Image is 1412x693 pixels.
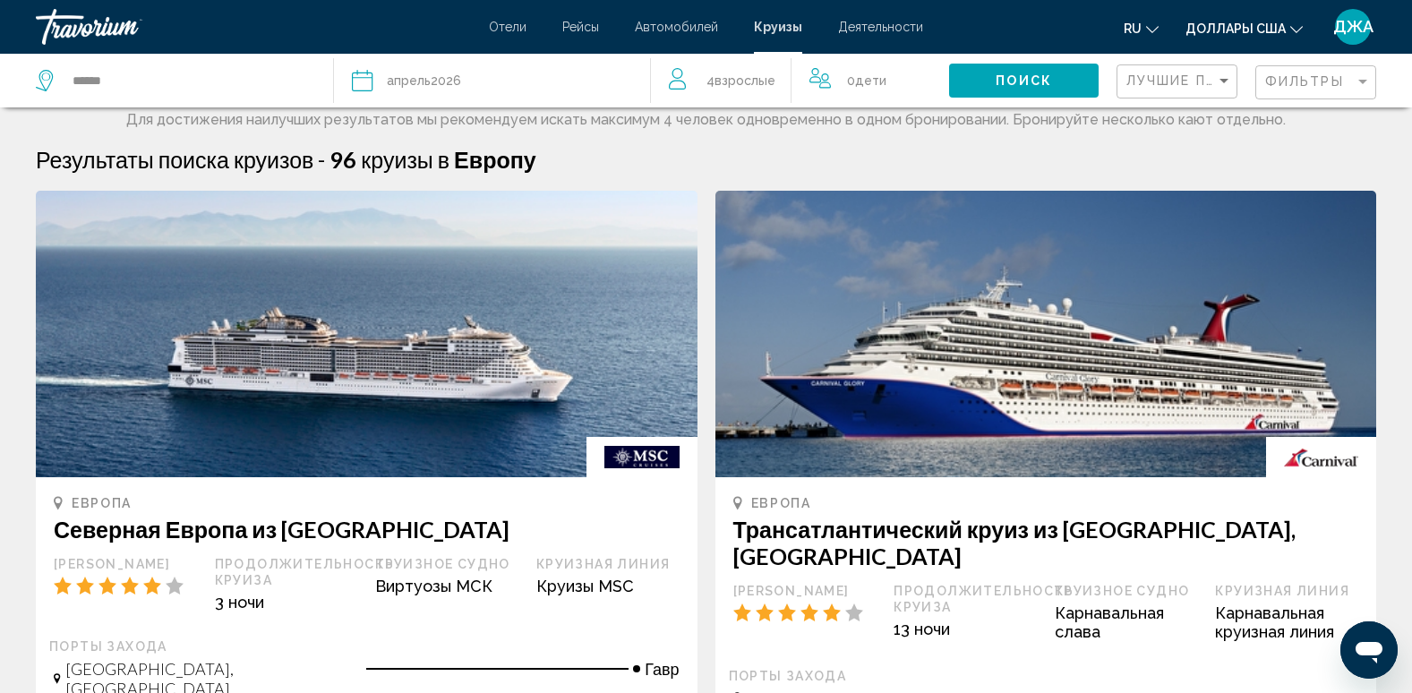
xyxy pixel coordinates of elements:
span: Дети [855,73,886,88]
div: [PERSON_NAME] [54,556,197,572]
h1: Результаты поиска круизов [36,146,313,173]
span: круизы в [361,146,449,173]
button: Пользовательское меню [1330,8,1376,46]
mat-select: Сортировать по [1126,74,1232,90]
span: Европа [751,496,811,510]
img: msccruise.gif [586,437,697,477]
h3: Трансатлантический круиз из [GEOGRAPHIC_DATA], [GEOGRAPHIC_DATA] [733,516,1359,569]
iframe: Кнопка запуска окна обмена сообщениями [1340,621,1398,679]
div: Круизная линия [1215,583,1358,599]
div: Круизная линия [536,556,680,572]
span: Взрослые [715,73,775,88]
span: Лучшие предложения [1126,73,1315,88]
font: 4 [706,73,715,88]
span: Гавр [645,659,679,679]
div: 13 ночи [894,620,1037,638]
span: Европу [454,146,536,173]
a: Автомобилей [635,20,718,34]
font: 0 [847,73,855,88]
span: Фильтры [1265,74,1344,89]
div: Порты захода [729,668,1364,684]
a: Деятельности [838,20,923,34]
div: Порты захода [49,638,684,654]
span: ДЖА [1333,18,1373,36]
div: Карнавальная слава [1055,603,1198,641]
div: Виртуозы МСК [375,577,518,595]
div: Круизное судно [1055,583,1198,599]
button: Фильтр [1255,64,1376,101]
a: Отели [489,20,526,34]
button: Изменение языка [1124,15,1159,41]
div: Круизы MSC [536,577,680,595]
img: 1597081161.jpg [36,191,697,477]
img: carnival.gif [1266,437,1376,477]
button: Поиск [949,64,1099,97]
div: Продолжительность круиза [215,556,358,588]
div: [PERSON_NAME] [733,583,877,599]
span: апрель [387,73,431,88]
div: Круизное судно [375,556,518,572]
h3: Северная Европа из [GEOGRAPHIC_DATA] [54,516,680,543]
span: Поиск [996,74,1052,89]
div: Карнавальная круизная линия [1215,603,1358,641]
div: 3 ночи [215,593,358,612]
img: 1716545422.jpg [715,191,1377,477]
span: - [318,146,325,173]
button: Изменить валюту [1185,15,1303,41]
div: 2026 [387,68,461,93]
a: Рейсы [562,20,599,34]
span: Европа [72,496,132,510]
button: апрель2026 [352,54,631,107]
span: Доллары США [1185,21,1286,36]
button: Путешественники: 4 взрослых, 0 детей [651,54,949,107]
a: Круизы [754,20,802,34]
a: Травориум [36,9,471,45]
div: Продолжительность круиза [894,583,1037,615]
span: 96 [329,146,356,173]
span: ru [1124,21,1142,36]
